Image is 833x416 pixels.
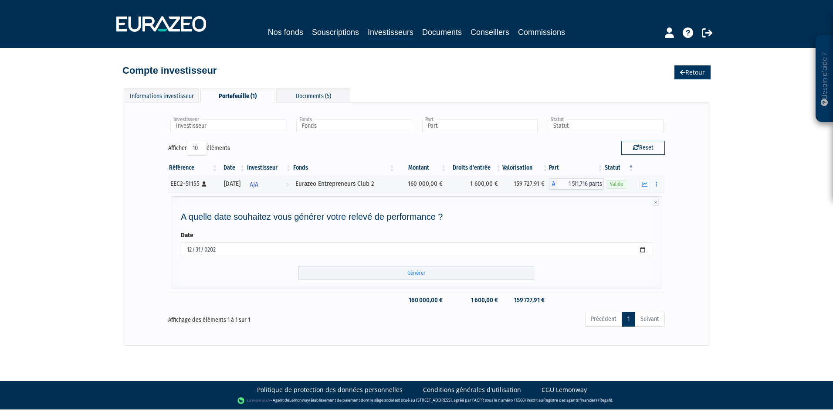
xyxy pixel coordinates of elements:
[368,26,413,40] a: Investisseurs
[250,177,258,193] span: AJA
[674,65,711,79] a: Retour
[549,160,604,175] th: Part: activer pour trier la colonne par ordre croissant
[622,312,635,327] a: 1
[312,26,359,38] a: Souscriptions
[558,178,604,190] span: 1 511,716 parts
[447,293,502,308] td: 1 600,00 €
[447,175,502,193] td: 1 600,00 €
[168,160,219,175] th: Référence : activer pour trier la colonne par ordre croissant
[396,293,447,308] td: 160 000,00 €
[549,178,558,190] span: A
[246,175,292,193] a: AJA
[502,160,549,175] th: Valorisation: activer pour trier la colonne par ordre croissant
[396,160,447,175] th: Montant: activer pour trier la colonne par ordre croissant
[257,385,403,394] a: Politique de protection des données personnelles
[422,26,462,38] a: Documents
[607,180,626,188] span: Valide
[181,212,652,222] h4: A quelle date souhaitez vous générer votre relevé de performance ?
[396,175,447,193] td: 160 000,00 €
[237,396,271,405] img: logo-lemonway.png
[202,181,207,187] i: [Français] Personne physique
[423,385,521,394] a: Conditions générales d'utilisation
[276,88,350,102] div: Documents (5)
[502,293,549,308] td: 159 727,91 €
[168,141,230,156] label: Afficher éléments
[621,141,665,155] button: Reset
[289,397,309,403] a: Lemonway
[295,179,393,188] div: Eurazeo Entrepreneurs Club 2
[246,160,292,175] th: Investisseur: activer pour trier la colonne par ordre croissant
[122,65,217,76] h4: Compte investisseur
[819,40,830,118] p: Besoin d'aide ?
[181,231,193,240] label: Date
[9,396,824,405] div: - Agent de (établissement de paiement dont le siège social est situé au [STREET_ADDRESS], agréé p...
[447,160,502,175] th: Droits d'entrée: activer pour trier la colonne par ordre croissant
[116,16,206,32] img: 1732889491-logotype_eurazeo_blanc_rvb.png
[125,88,199,102] div: Informations investisseur
[200,88,274,103] div: Portefeuille (1)
[187,141,207,156] select: Afficheréléments
[502,175,549,193] td: 159 727,91 €
[471,26,509,38] a: Conseillers
[168,311,368,325] div: Affichage des éléments 1 à 1 sur 1
[542,385,587,394] a: CGU Lemonway
[604,160,635,175] th: Statut : activer pour trier la colonne par ordre d&eacute;croissant
[292,160,396,175] th: Fonds: activer pour trier la colonne par ordre croissant
[222,179,243,188] div: [DATE]
[268,26,303,38] a: Nos fonds
[219,160,246,175] th: Date: activer pour trier la colonne par ordre croissant
[543,397,612,403] a: Registre des agents financiers (Regafi)
[170,179,216,188] div: EEC2-51155
[518,26,565,38] a: Commissions
[549,178,604,190] div: A - Eurazeo Entrepreneurs Club 2
[286,177,289,193] i: Voir l'investisseur
[298,266,534,280] input: Générer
